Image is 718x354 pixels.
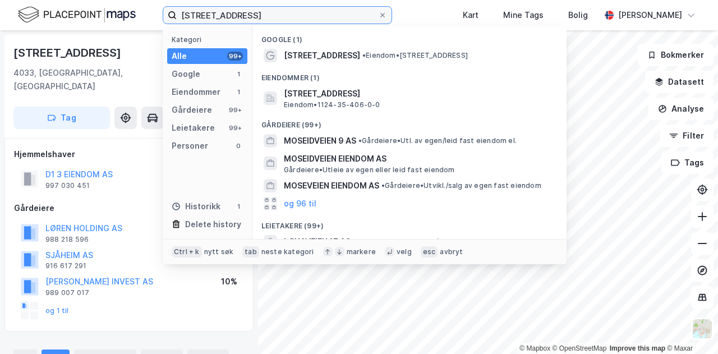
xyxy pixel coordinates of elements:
div: 10% [221,275,237,288]
button: Datasett [645,71,714,93]
div: Delete history [185,218,241,231]
div: 1 [234,88,243,96]
div: Eiendommer [172,85,220,99]
div: Ctrl + k [172,246,202,258]
span: Leietaker • Utl. av egen/leid fast eiendom el. [353,237,510,246]
span: Gårdeiere • Utleie av egen eller leid fast eiendom [284,165,455,174]
span: LØXAVEIEN 17 AS [284,235,351,249]
input: Søk på adresse, matrikkel, gårdeiere, leietakere eller personer [177,7,378,24]
span: [STREET_ADDRESS] [284,49,360,62]
div: 1 [234,70,243,79]
div: Historikk [172,200,220,213]
div: Google (1) [252,26,567,47]
div: Alle [172,49,187,63]
div: nytt søk [204,247,234,256]
button: Tag [13,107,110,129]
div: Kontrollprogram for chat [662,300,718,354]
button: Tags [661,151,714,174]
div: 99+ [227,105,243,114]
div: Gårdeiere [14,201,244,215]
div: [PERSON_NAME] [618,8,682,22]
div: Hjemmelshaver [14,148,244,161]
div: markere [347,247,376,256]
div: [STREET_ADDRESS] [13,44,123,62]
div: 0 [234,141,243,150]
span: • [358,136,362,145]
div: Mine Tags [503,8,544,22]
a: OpenStreetMap [553,344,607,352]
div: Gårdeiere (99+) [252,112,567,132]
div: Eiendommer (1) [252,65,567,85]
div: avbryt [440,247,463,256]
div: 99+ [227,123,243,132]
div: velg [397,247,412,256]
div: Leietakere [172,121,215,135]
button: og 96 til [284,197,316,210]
div: 916 617 291 [45,261,86,270]
div: Gårdeiere [172,103,212,117]
div: 1 [234,202,243,211]
span: • [353,237,356,246]
button: Filter [660,125,714,147]
div: Bolig [568,8,588,22]
span: Eiendom • [STREET_ADDRESS] [362,51,468,60]
span: Eiendom • 1124-35-406-0-0 [284,100,380,109]
span: • [381,181,385,190]
div: 997 030 451 [45,181,90,190]
span: MOSEIDVEIEN EIENDOM AS [284,152,553,165]
div: 4033, [GEOGRAPHIC_DATA], [GEOGRAPHIC_DATA] [13,66,196,93]
button: Analyse [648,98,714,120]
img: logo.f888ab2527a4732fd821a326f86c7f29.svg [18,5,136,25]
div: Kategori [172,35,247,44]
a: Mapbox [519,344,550,352]
span: • [362,51,366,59]
div: neste kategori [261,247,314,256]
div: 989 007 017 [45,288,89,297]
span: MOSEVEIEN EIENDOM AS [284,179,379,192]
div: 99+ [227,52,243,61]
div: Leietakere (99+) [252,213,567,233]
span: Gårdeiere • Utvikl./salg av egen fast eiendom [381,181,541,190]
span: Gårdeiere • Utl. av egen/leid fast eiendom el. [358,136,517,145]
a: Improve this map [610,344,665,352]
span: MOSEIDVEIEN 9 AS [284,134,356,148]
div: Personer [172,139,208,153]
div: Kart [463,8,478,22]
div: esc [421,246,438,258]
iframe: Chat Widget [662,300,718,354]
button: Bokmerker [638,44,714,66]
div: tab [242,246,259,258]
div: 988 218 596 [45,235,89,244]
span: [STREET_ADDRESS] [284,87,553,100]
div: Google [172,67,200,81]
